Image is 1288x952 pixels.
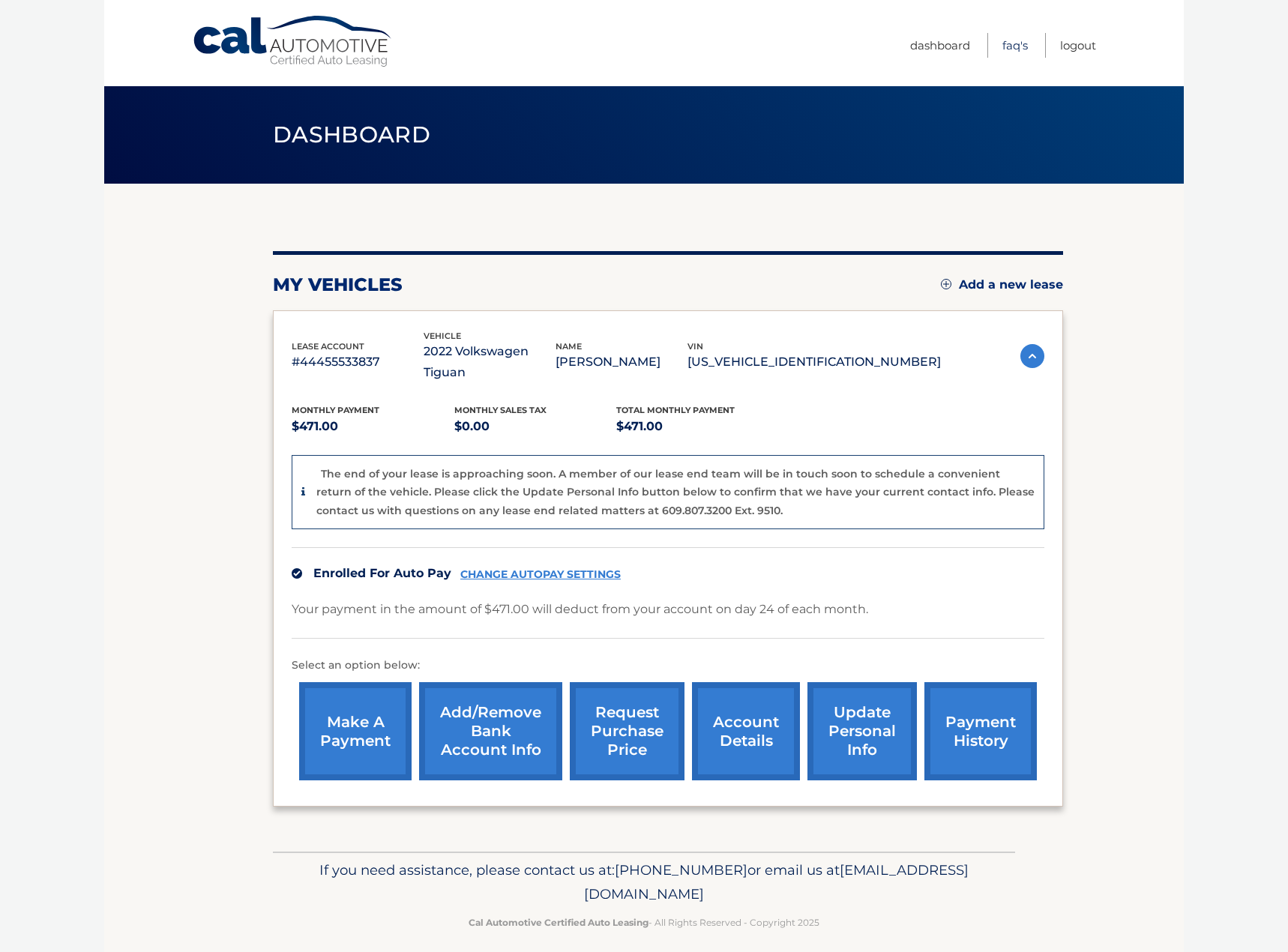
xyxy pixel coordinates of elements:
[419,682,562,780] a: Add/Remove bank account info
[556,352,687,373] p: [PERSON_NAME]
[941,279,951,289] img: add.svg
[283,915,1005,930] p: - All Rights Reserved - Copyright 2025
[692,682,800,780] a: account details
[424,341,556,383] p: 2022 Volkswagen Tiguan
[273,121,430,148] span: Dashboard
[299,682,412,780] a: make a payment
[616,416,779,437] p: $471.00
[454,405,547,415] span: Monthly sales Tax
[454,416,617,437] p: $0.00
[807,682,917,780] a: update personal info
[1020,344,1044,368] img: accordion-active.svg
[616,405,735,415] span: Total Monthly Payment
[556,341,582,352] span: name
[687,352,941,373] p: [US_VEHICLE_IDENTIFICATION_NUMBER]
[1002,33,1028,58] a: FAQ's
[687,341,703,352] span: vin
[469,917,648,928] strong: Cal Automotive Certified Auto Leasing
[1060,33,1096,58] a: Logout
[941,277,1063,292] a: Add a new lease
[292,352,424,373] p: #44455533837
[615,861,747,879] span: [PHONE_NUMBER]
[292,599,868,620] p: Your payment in the amount of $471.00 will deduct from your account on day 24 of each month.
[292,341,364,352] span: lease account
[460,568,621,581] a: CHANGE AUTOPAY SETTINGS
[273,274,403,296] h2: my vehicles
[584,861,969,903] span: [EMAIL_ADDRESS][DOMAIN_NAME]
[292,657,1044,675] p: Select an option below:
[283,858,1005,906] p: If you need assistance, please contact us at: or email us at
[292,568,302,579] img: check.svg
[924,682,1037,780] a: payment history
[910,33,970,58] a: Dashboard
[292,405,379,415] span: Monthly Payment
[192,15,394,68] a: Cal Automotive
[570,682,684,780] a: request purchase price
[313,566,451,580] span: Enrolled For Auto Pay
[292,416,454,437] p: $471.00
[424,331,461,341] span: vehicle
[316,467,1035,517] p: The end of your lease is approaching soon. A member of our lease end team will be in touch soon t...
